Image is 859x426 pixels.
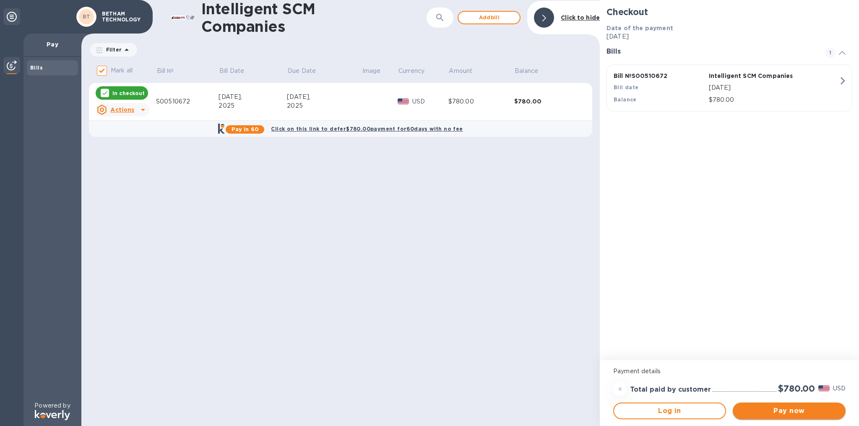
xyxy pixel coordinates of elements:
[35,410,70,420] img: Logo
[607,32,852,41] p: [DATE]
[271,126,463,132] b: Click on this link to defer $780.00 payment for 60 days with no fee
[614,72,705,80] p: Bill № S00510672
[613,367,846,376] p: Payment details
[614,84,639,90] b: Bill date
[398,98,409,104] img: USD
[112,90,145,97] p: In checkout
[449,67,483,75] span: Amount
[778,383,815,394] h2: $780.00
[607,65,852,111] button: Bill №S00510672Intelligent SCM CompaniesBill date[DATE]Balance$780.00
[709,72,801,80] p: Intelligent SCM Companies
[448,97,514,106] div: $780.00
[515,67,538,75] p: Balance
[449,67,472,75] p: Amount
[514,97,580,106] div: $780.00
[613,403,726,419] button: Log in
[630,386,711,394] h3: Total paid by customer
[219,93,287,101] div: [DATE],
[613,382,627,396] div: =
[607,48,815,56] h3: Bills
[287,93,361,101] div: [DATE],
[219,101,287,110] div: 2025
[157,67,174,75] p: Bill №
[561,14,600,21] b: Click to hide
[607,7,852,17] h2: Checkout
[818,385,830,391] img: USD
[607,25,673,31] b: Date of the payment
[458,11,521,24] button: Addbill
[709,83,838,92] p: [DATE]
[111,66,133,75] p: Mark all
[156,97,219,106] div: S00510672
[288,67,316,75] p: Due Date
[103,46,122,53] p: Filter
[34,401,70,410] p: Powered by
[219,67,255,75] span: Bill Date
[219,67,244,75] p: Bill Date
[465,13,513,23] span: Add bill
[288,67,327,75] span: Due Date
[412,97,448,106] p: USD
[110,106,134,113] u: Actions
[739,406,839,416] span: Pay now
[30,40,75,49] p: Pay
[398,67,424,75] p: Currency
[709,96,838,104] p: $780.00
[833,384,846,393] p: USD
[287,101,361,110] div: 2025
[515,67,549,75] span: Balance
[83,13,91,20] b: BT
[825,48,836,58] span: 1
[614,96,637,103] b: Balance
[102,11,144,23] p: BETHAM TECHNOLOGY
[362,67,381,75] p: Image
[232,126,259,132] b: Pay in 60
[30,65,43,71] b: Bills
[157,67,185,75] span: Bill №
[733,403,846,419] button: Pay now
[621,406,718,416] span: Log in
